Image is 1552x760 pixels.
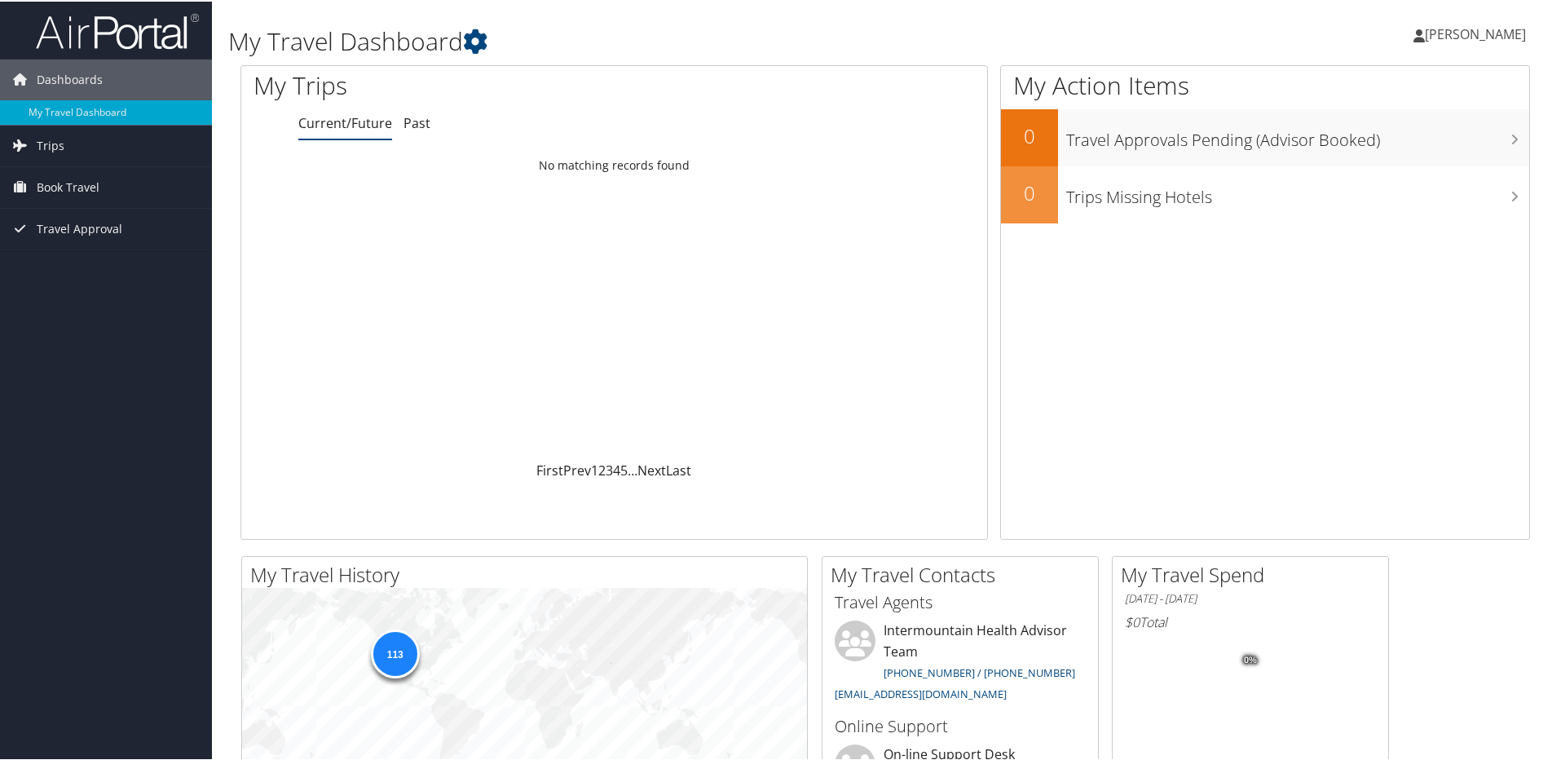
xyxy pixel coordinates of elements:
[241,149,987,179] td: No matching records found
[1125,612,1376,630] h6: Total
[827,619,1094,706] li: Intermountain Health Advisor Team
[666,460,691,478] a: Last
[37,166,99,206] span: Book Travel
[36,11,199,49] img: airportal-logo.png
[1125,612,1140,630] span: $0
[606,460,613,478] a: 3
[628,460,637,478] span: …
[254,67,664,101] h1: My Trips
[563,460,591,478] a: Prev
[884,664,1075,678] a: [PHONE_NUMBER] / [PHONE_NUMBER]
[1413,8,1542,57] a: [PERSON_NAME]
[37,124,64,165] span: Trips
[835,590,1086,612] h3: Travel Agents
[835,714,1086,736] h3: Online Support
[613,460,620,478] a: 4
[370,628,419,677] div: 113
[1001,67,1529,101] h1: My Action Items
[1001,165,1529,222] a: 0Trips Missing Hotels
[37,58,103,99] span: Dashboards
[1125,590,1376,605] h6: [DATE] - [DATE]
[536,460,563,478] a: First
[1066,119,1529,150] h3: Travel Approvals Pending (Advisor Booked)
[1001,121,1058,148] h2: 0
[598,460,606,478] a: 2
[1001,178,1058,205] h2: 0
[1425,24,1526,42] span: [PERSON_NAME]
[403,113,430,130] a: Past
[637,460,666,478] a: Next
[1001,108,1529,165] a: 0Travel Approvals Pending (Advisor Booked)
[1121,559,1388,587] h2: My Travel Spend
[1066,176,1529,207] h3: Trips Missing Hotels
[250,559,807,587] h2: My Travel History
[37,207,122,248] span: Travel Approval
[831,559,1098,587] h2: My Travel Contacts
[620,460,628,478] a: 5
[835,685,1007,700] a: [EMAIL_ADDRESS][DOMAIN_NAME]
[228,23,1104,57] h1: My Travel Dashboard
[298,113,392,130] a: Current/Future
[591,460,598,478] a: 1
[1244,654,1257,664] tspan: 0%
